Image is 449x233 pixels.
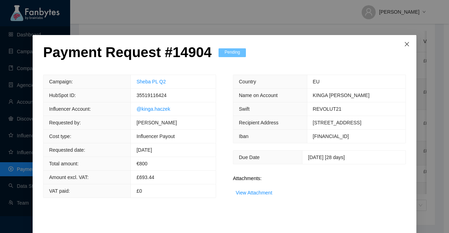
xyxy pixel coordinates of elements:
span: £693.44 [136,174,154,180]
span: € 800 [136,161,147,166]
a: @kinga.haczek [136,106,170,112]
span: [FINANCIAL_ID] [313,133,349,139]
span: REVOLUT21 [313,106,342,112]
a: Sheba PL Q2 [136,79,166,84]
span: close [404,41,410,47]
span: Country [239,79,256,84]
span: [DATE] [136,147,152,153]
span: Requested by: [49,120,81,125]
button: Close [397,35,416,54]
span: Requested date: [49,147,85,153]
span: Iban [239,133,248,139]
span: Influencer Account: [49,106,91,112]
span: £0 [136,188,142,194]
span: Cost type: [49,133,71,139]
span: Amount excl. VAT: [49,174,88,180]
span: Total amount: [49,161,79,166]
span: HubSpot ID: [49,92,76,98]
span: VAT paid: [49,188,70,194]
span: KINGA [PERSON_NAME] [313,92,370,98]
span: [PERSON_NAME] [136,120,177,125]
span: Pending [219,48,246,57]
span: Campaign: [49,79,73,84]
span: Swift [239,106,249,112]
span: Due Date [239,155,260,160]
span: [DATE] [28 days] [308,155,345,160]
span: EU [313,79,320,84]
span: Recipient Address [239,120,279,125]
span: Influencer Payout [136,133,175,139]
span: Name on Account [239,92,278,98]
p: Payment Request # 14904 [43,44,212,61]
span: [STREET_ADDRESS] [313,120,361,125]
span: 35519116424 [136,92,167,98]
a: View Attachment [236,190,272,196]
